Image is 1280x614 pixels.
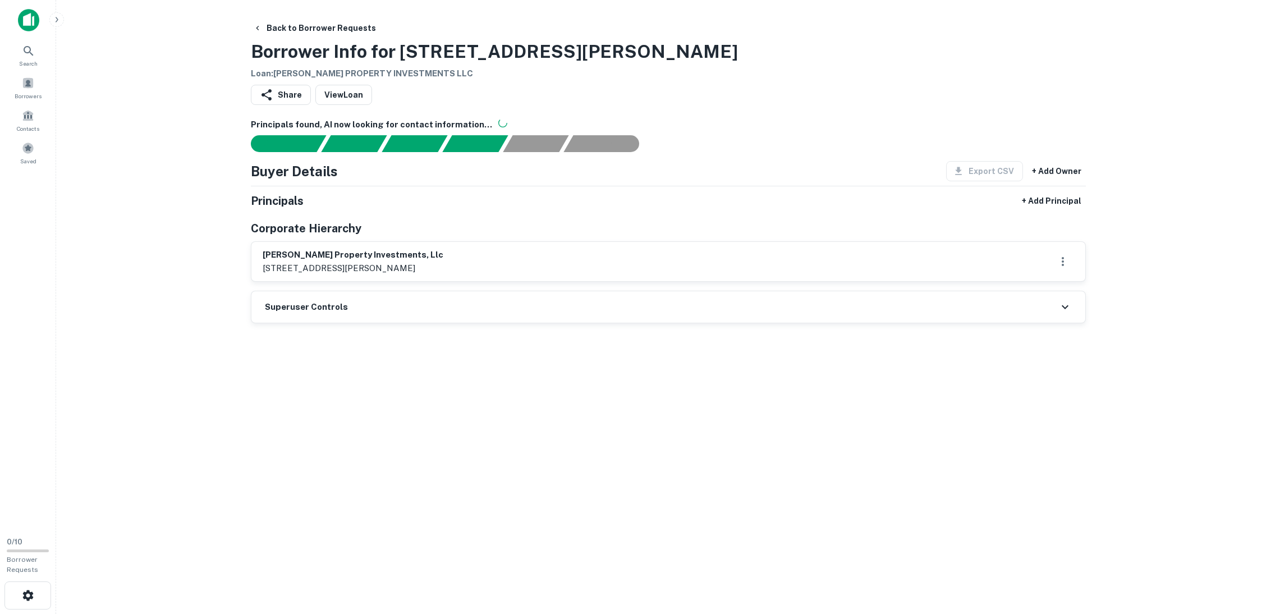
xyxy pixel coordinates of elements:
a: Search [3,40,53,70]
span: Saved [20,157,36,166]
span: Contacts [17,124,39,133]
h5: Corporate Hierarchy [251,220,361,237]
img: capitalize-icon.png [18,9,39,31]
span: Search [19,59,38,68]
h4: Buyer Details [251,161,338,181]
button: Back to Borrower Requests [249,18,380,38]
button: + Add Owner [1027,161,1086,181]
p: [STREET_ADDRESS][PERSON_NAME] [263,262,443,275]
a: ViewLoan [315,85,372,105]
h5: Principals [251,193,304,209]
div: Documents found, AI parsing details... [382,135,447,152]
div: Sending borrower request to AI... [237,135,322,152]
span: Borrower Requests [7,556,38,574]
a: Borrowers [3,72,53,103]
h6: [PERSON_NAME] property investments, llc [263,249,443,262]
span: 0 / 10 [7,538,22,546]
h6: Superuser Controls [265,301,348,314]
h3: Borrower Info for [STREET_ADDRESS][PERSON_NAME] [251,38,738,65]
a: Contacts [3,105,53,135]
span: Borrowers [15,91,42,100]
div: AI fulfillment process complete. [564,135,653,152]
button: Share [251,85,311,105]
div: Your request is received and processing... [321,135,387,152]
button: + Add Principal [1017,191,1086,211]
div: Principals found, still searching for contact information. This may take time... [503,135,568,152]
a: Saved [3,138,53,168]
h6: Principals found, AI now looking for contact information... [251,118,1086,131]
h6: Loan : [PERSON_NAME] PROPERTY INVESTMENTS LLC [251,67,738,80]
div: Principals found, AI now looking for contact information... [442,135,508,152]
